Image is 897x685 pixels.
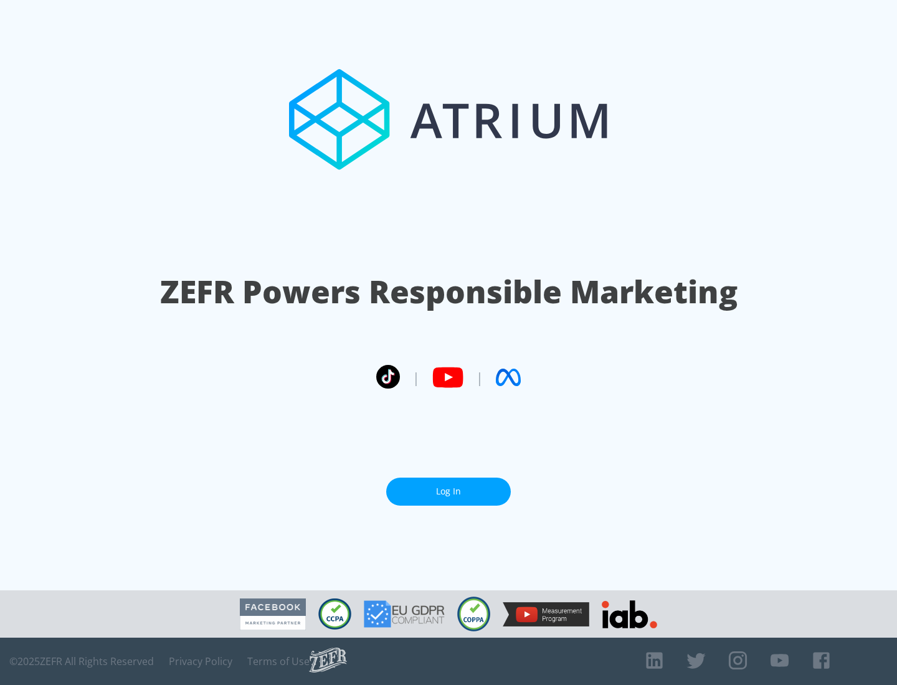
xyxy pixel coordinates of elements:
img: CCPA Compliant [318,598,351,630]
img: IAB [602,600,657,628]
img: Facebook Marketing Partner [240,598,306,630]
span: | [412,368,420,387]
img: GDPR Compliant [364,600,445,628]
span: | [476,368,483,387]
a: Terms of Use [247,655,310,668]
img: COPPA Compliant [457,597,490,631]
a: Log In [386,478,511,506]
a: Privacy Policy [169,655,232,668]
h1: ZEFR Powers Responsible Marketing [160,270,738,313]
span: © 2025 ZEFR All Rights Reserved [9,655,154,668]
img: YouTube Measurement Program [503,602,589,626]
